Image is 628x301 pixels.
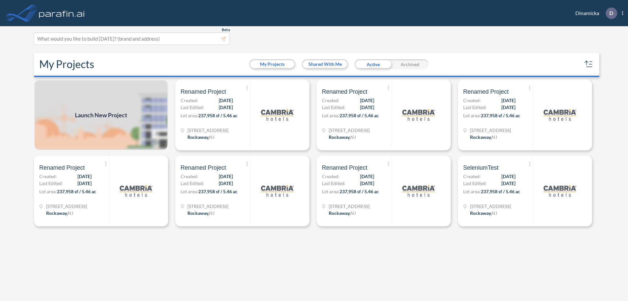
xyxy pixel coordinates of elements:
[463,113,481,118] span: Lot area:
[181,113,198,118] span: Lot area:
[181,88,226,96] span: Renamed Project
[181,173,198,180] span: Created:
[501,97,515,104] span: [DATE]
[463,180,487,187] span: Last Edited:
[219,104,233,111] span: [DATE]
[322,180,345,187] span: Last Edited:
[463,88,509,96] span: Renamed Project
[609,10,613,16] p: D
[187,210,209,216] span: Rockaway ,
[78,180,92,187] span: [DATE]
[360,180,374,187] span: [DATE]
[463,189,481,194] span: Lot area:
[57,189,96,194] span: 237,958 sf / 5.46 ac
[46,210,73,216] div: Rockaway, NJ
[481,113,520,118] span: 237,958 sf / 5.46 ac
[470,210,497,216] div: Rockaway, NJ
[329,127,370,134] span: 321 Mt Hope Ave
[181,189,198,194] span: Lot area:
[181,97,198,104] span: Created:
[209,134,215,140] span: NJ
[303,60,347,68] button: Shared With Me
[187,134,215,141] div: Rockaway, NJ
[360,104,374,111] span: [DATE]
[261,99,294,131] img: logo
[39,58,94,70] h2: My Projects
[470,210,492,216] span: Rockaway ,
[463,97,481,104] span: Created:
[250,60,294,68] button: My Projects
[181,164,226,172] span: Renamed Project
[470,203,511,210] span: 321 Mt Hope Ave
[219,173,233,180] span: [DATE]
[402,175,435,207] img: logo
[46,203,87,210] span: 321 Mt Hope Ave
[329,210,350,216] span: Rockaway ,
[492,134,497,140] span: NJ
[219,97,233,104] span: [DATE]
[198,113,237,118] span: 237,958 sf / 5.46 ac
[198,189,237,194] span: 237,958 sf / 5.46 ac
[322,113,340,118] span: Lot area:
[34,80,168,150] img: add
[392,59,428,69] div: Archived
[470,134,492,140] span: Rockaway ,
[329,203,370,210] span: 321 Mt Hope Ave
[181,104,204,111] span: Last Edited:
[350,134,356,140] span: NJ
[120,175,152,207] img: logo
[322,88,367,96] span: Renamed Project
[329,134,356,141] div: Rockaway, NJ
[481,189,520,194] span: 237,958 sf / 5.46 ac
[360,97,374,104] span: [DATE]
[463,173,481,180] span: Created:
[39,173,57,180] span: Created:
[39,164,85,172] span: Renamed Project
[187,127,228,134] span: 321 Mt Hope Ave
[187,134,209,140] span: Rockaway ,
[501,104,515,111] span: [DATE]
[261,175,294,207] img: logo
[329,210,356,216] div: Rockaway, NJ
[187,210,215,216] div: Rockaway, NJ
[222,27,230,32] span: Beta
[181,180,204,187] span: Last Edited:
[463,104,487,111] span: Last Edited:
[402,99,435,131] img: logo
[39,189,57,194] span: Lot area:
[470,127,511,134] span: 321 Mt Hope Ave
[75,111,127,120] span: Launch New Project
[46,210,68,216] span: Rockaway ,
[322,173,340,180] span: Created:
[322,189,340,194] span: Lot area:
[340,113,379,118] span: 237,958 sf / 5.46 ac
[187,203,228,210] span: 321 Mt Hope Ave
[501,173,515,180] span: [DATE]
[492,210,497,216] span: NJ
[355,59,392,69] div: Active
[322,164,367,172] span: Renamed Project
[219,180,233,187] span: [DATE]
[501,180,515,187] span: [DATE]
[463,164,498,172] span: SeleniumTest
[360,173,374,180] span: [DATE]
[340,189,379,194] span: 237,958 sf / 5.46 ac
[322,97,340,104] span: Created:
[34,80,168,150] a: Launch New Project
[350,210,356,216] span: NJ
[544,175,576,207] img: logo
[209,210,215,216] span: NJ
[584,59,594,69] button: sort
[566,8,623,19] div: Dinamicka
[329,134,350,140] span: Rockaway ,
[68,210,73,216] span: NJ
[544,99,576,131] img: logo
[38,7,86,20] img: logo
[470,134,497,141] div: Rockaway, NJ
[78,173,92,180] span: [DATE]
[322,104,345,111] span: Last Edited:
[39,180,63,187] span: Last Edited:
